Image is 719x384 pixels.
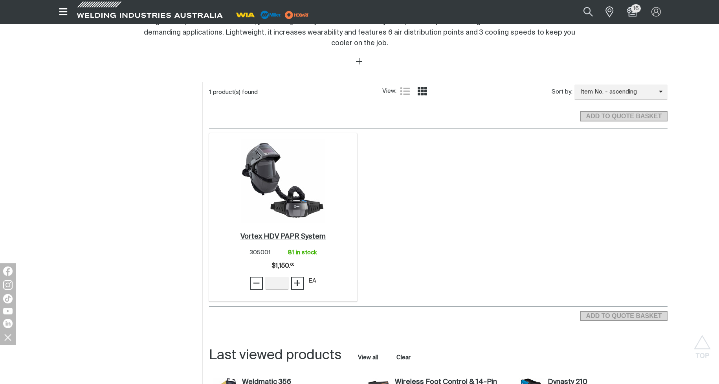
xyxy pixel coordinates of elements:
h2: Vortex HDV PAPR System [240,233,326,240]
img: Vortex HDV PAPR System [241,139,325,223]
span: 305001 [249,250,271,255]
button: Add selected products to the shopping cart [580,311,668,321]
span: product(s) found [213,89,258,95]
h2: Last viewed products [209,347,341,364]
section: Add to cart control [580,309,668,321]
button: Clear all last viewed products [394,352,412,363]
span: Item No. - ascending [574,88,659,97]
span: Designed for professional welders, [PERSON_NAME] Vortex HDV PAPR System provides protection again... [140,18,579,47]
section: Add to cart control [209,102,668,124]
sup: 00 [290,263,294,266]
div: 1 [209,88,382,96]
div: Price [271,258,294,274]
button: Search products [575,3,602,21]
span: − [253,276,260,290]
span: + [293,276,301,290]
span: 81 in stock [288,250,317,255]
button: Scroll to top [693,335,711,353]
a: Vortex HDV PAPR System [240,232,326,241]
img: LinkedIn [3,319,13,328]
span: View: [382,87,396,96]
span: ADD TO QUOTE BASKET [581,111,667,121]
a: miller [282,12,311,18]
img: hide socials [1,331,15,344]
img: Facebook [3,266,13,276]
section: Product list controls [209,82,668,102]
input: Product name or item number... [565,3,601,21]
img: TikTok [3,294,13,303]
span: $1,150. [271,258,294,274]
img: Instagram [3,280,13,290]
span: Sort by: [552,88,572,97]
a: List view [400,86,410,96]
button: Add selected products to the shopping cart [580,111,668,121]
span: ADD TO QUOTE BASKET [581,311,667,321]
div: EA [308,277,316,286]
img: YouTube [3,308,13,314]
img: miller [282,9,311,21]
a: View all last viewed products [358,354,378,362]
